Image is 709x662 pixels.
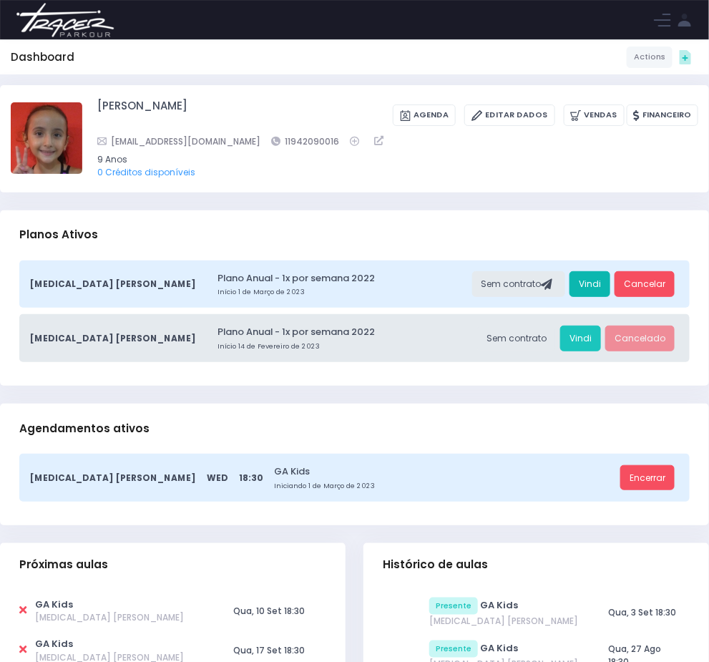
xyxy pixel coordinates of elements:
[564,104,625,127] a: Vendas
[35,611,206,624] span: [MEDICAL_DATA] [PERSON_NAME]
[569,271,610,297] a: Vindi
[615,271,675,297] a: Cancelar
[429,615,583,628] span: [MEDICAL_DATA] [PERSON_NAME]
[429,641,478,658] span: Presente
[30,472,196,485] span: [MEDICAL_DATA] [PERSON_NAME]
[560,326,601,351] a: Vindi
[233,644,305,656] span: Qua, 17 Set 18:30
[97,98,187,133] a: [PERSON_NAME]
[217,325,473,339] a: Plano Anual - 1x por semana 2022
[480,598,518,612] a: GA Kids
[274,464,616,478] a: GA Kids
[464,104,554,127] a: Editar Dados
[480,641,518,655] a: GA Kids
[271,135,339,148] a: 11942090016
[620,465,675,491] a: Encerrar
[393,104,456,127] a: Agenda
[35,637,73,651] a: GA Kids
[383,558,488,571] span: Histórico de aulas
[11,102,82,174] img: Lara Araújo
[35,598,73,611] a: GA Kids
[274,481,616,491] small: Iniciando 1 de Março de 2023
[217,287,468,297] small: Início 1 de Março de 2023
[217,271,468,285] a: Plano Anual - 1x por semana 2022
[19,558,108,571] span: Próximas aulas
[19,215,98,256] h3: Planos Ativos
[97,166,195,178] a: 0 Créditos disponíveis
[239,472,263,485] span: 18:30
[30,332,196,345] span: [MEDICAL_DATA] [PERSON_NAME]
[627,47,673,68] a: Actions
[19,408,150,449] h3: Agendamentos ativos
[97,135,260,148] a: [EMAIL_ADDRESS][DOMAIN_NAME]
[30,278,196,291] span: [MEDICAL_DATA] [PERSON_NAME]
[472,271,565,297] div: Sem contrato
[477,326,556,351] div: Sem contrato
[207,472,228,485] span: Wed
[233,605,305,617] span: Qua, 10 Set 18:30
[609,606,677,618] span: Qua, 3 Set 18:30
[97,153,681,166] span: 9 Anos
[217,341,473,351] small: Início 14 de Fevereiro de 2023
[11,51,74,64] h5: Dashboard
[429,598,478,615] span: Presente
[627,104,698,127] a: Financeiro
